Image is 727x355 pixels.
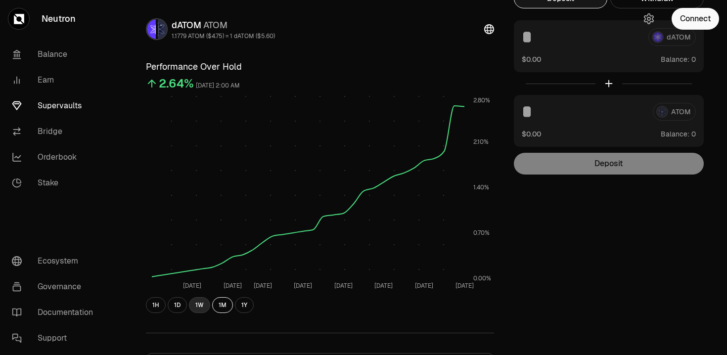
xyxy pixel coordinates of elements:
button: $0.00 [522,54,541,64]
tspan: 2.80% [473,96,490,104]
div: [DATE] 2:00 AM [196,80,240,91]
tspan: 0.70% [473,229,490,237]
tspan: [DATE] [183,282,201,290]
span: Balance: [661,129,689,139]
tspan: [DATE] [224,282,242,290]
div: dATOM [172,18,275,32]
tspan: 2.10% [473,138,489,146]
a: Documentation [4,300,107,325]
a: Ecosystem [4,248,107,274]
tspan: [DATE] [294,282,312,290]
div: 2.64% [159,76,194,91]
button: 1H [146,297,166,313]
a: Supervaults [4,93,107,119]
button: 1M [212,297,233,313]
a: Earn [4,67,107,93]
span: Balance: [661,54,689,64]
button: 1Y [235,297,254,313]
a: Governance [4,274,107,300]
h3: Performance Over Hold [146,60,494,74]
button: 1D [168,297,187,313]
span: ATOM [203,19,227,31]
tspan: [DATE] [374,282,393,290]
tspan: 1.40% [473,183,489,191]
tspan: [DATE] [334,282,353,290]
a: Support [4,325,107,351]
a: Bridge [4,119,107,144]
img: dATOM Logo [147,19,156,39]
button: Connect [672,8,719,30]
button: 1W [189,297,210,313]
tspan: 0.00% [473,274,491,282]
a: Balance [4,42,107,67]
img: ATOM Logo [158,19,167,39]
tspan: [DATE] [254,282,272,290]
tspan: [DATE] [415,282,433,290]
a: Orderbook [4,144,107,170]
tspan: [DATE] [455,282,474,290]
a: Stake [4,170,107,196]
button: $0.00 [522,129,541,139]
div: 1.1779 ATOM ($4.75) = 1 dATOM ($5.60) [172,32,275,40]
